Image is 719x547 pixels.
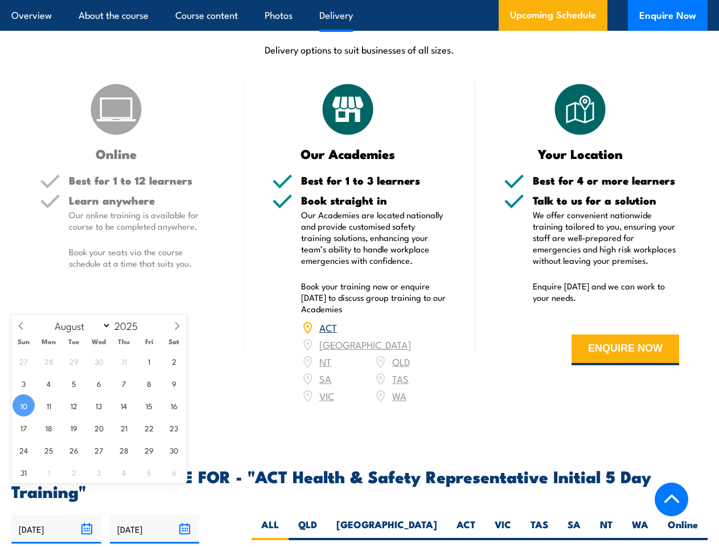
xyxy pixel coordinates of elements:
span: August 7, 2025 [113,372,135,394]
span: July 31, 2025 [113,350,135,372]
h2: UPCOMING SCHEDULE FOR - "ACT Health & Safety Representative Initial 5 Day Training" [11,468,708,498]
p: Our Academies are located nationally and provide customised safety training solutions, enhancing ... [301,209,447,266]
h5: Book straight in [301,195,447,206]
h3: Online [40,147,192,160]
input: From date [11,515,101,544]
label: ALL [252,518,289,540]
span: August 6, 2025 [88,372,110,394]
h5: Talk to us for a solution [533,195,679,206]
span: August 22, 2025 [138,417,160,439]
span: August 16, 2025 [163,394,185,417]
h3: Your Location [504,147,656,160]
span: August 27, 2025 [88,439,110,461]
span: September 5, 2025 [138,461,160,483]
label: QLD [289,518,327,540]
h5: Best for 1 to 12 learners [69,175,215,186]
span: September 6, 2025 [163,461,185,483]
h5: Learn anywhere [69,195,215,206]
span: August 23, 2025 [163,417,185,439]
input: Year [111,319,149,332]
p: We offer convenient nationwide training tailored to you, ensuring your staff are well-prepared fo... [533,209,679,266]
label: WA [622,518,658,540]
span: July 29, 2025 [63,350,85,372]
span: Mon [36,338,61,345]
p: Book your seats via the course schedule at a time that suits you. [69,246,215,269]
span: August 8, 2025 [138,372,160,394]
label: Online [658,518,708,540]
p: Enquire [DATE] and we can work to your needs. [533,280,679,303]
span: Sun [11,338,36,345]
span: August 1, 2025 [138,350,160,372]
span: Sat [162,338,187,345]
p: Book your training now or enquire [DATE] to discuss group training to our Academies [301,280,447,315]
span: August 12, 2025 [63,394,85,417]
span: September 3, 2025 [88,461,110,483]
span: August 31, 2025 [13,461,35,483]
span: August 21, 2025 [113,417,135,439]
label: ACT [447,518,485,540]
span: August 25, 2025 [38,439,60,461]
span: July 30, 2025 [88,350,110,372]
span: August 18, 2025 [38,417,60,439]
span: Fri [137,338,162,345]
span: August 3, 2025 [13,372,35,394]
span: September 2, 2025 [63,461,85,483]
span: September 4, 2025 [113,461,135,483]
span: August 13, 2025 [88,394,110,417]
span: August 15, 2025 [138,394,160,417]
span: July 28, 2025 [38,350,60,372]
label: SA [558,518,590,540]
span: August 9, 2025 [163,372,185,394]
button: ENQUIRE NOW [572,334,679,365]
span: August 30, 2025 [163,439,185,461]
h5: Best for 1 to 3 learners [301,175,447,186]
span: September 1, 2025 [38,461,60,483]
label: NT [590,518,622,540]
span: Thu [112,338,137,345]
label: [GEOGRAPHIC_DATA] [327,518,447,540]
h3: Our Academies [272,147,425,160]
span: August 28, 2025 [113,439,135,461]
input: To date [110,515,200,544]
span: August 19, 2025 [63,417,85,439]
span: August 29, 2025 [138,439,160,461]
a: ACT [319,320,337,334]
label: VIC [485,518,521,540]
p: Our online training is available for course to be completed anywhere. [69,209,215,232]
span: July 27, 2025 [13,350,35,372]
span: August 20, 2025 [88,417,110,439]
span: August 24, 2025 [13,439,35,461]
label: TAS [521,518,558,540]
span: August 14, 2025 [113,394,135,417]
h5: Best for 4 or more learners [533,175,679,186]
select: Month [50,318,112,333]
span: August 5, 2025 [63,372,85,394]
span: August 17, 2025 [13,417,35,439]
p: Delivery options to suit businesses of all sizes. [11,43,708,56]
span: August 10, 2025 [13,394,35,417]
span: August 2, 2025 [163,350,185,372]
span: August 26, 2025 [63,439,85,461]
span: Wed [87,338,112,345]
span: Tue [61,338,87,345]
span: August 4, 2025 [38,372,60,394]
span: August 11, 2025 [38,394,60,417]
